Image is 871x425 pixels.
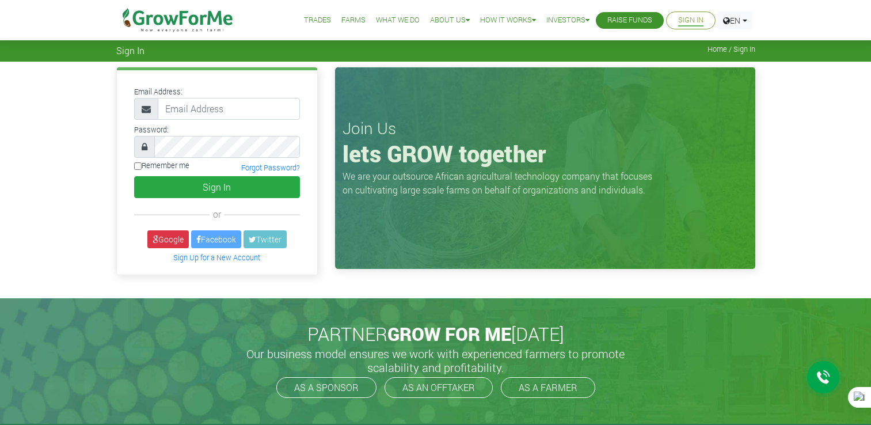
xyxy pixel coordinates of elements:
[430,14,470,26] a: About Us
[147,230,189,248] a: Google
[276,377,376,398] a: AS A SPONSOR
[385,377,493,398] a: AS AN OFFTAKER
[241,163,300,172] a: Forgot Password?
[718,12,752,29] a: EN
[134,124,169,135] label: Password:
[134,86,182,97] label: Email Address:
[134,160,189,171] label: Remember me
[376,14,420,26] a: What We Do
[480,14,536,26] a: How it Works
[546,14,589,26] a: Investors
[134,162,142,170] input: Remember me
[116,45,144,56] span: Sign In
[304,14,331,26] a: Trades
[607,14,652,26] a: Raise Funds
[678,14,703,26] a: Sign In
[708,45,755,54] span: Home / Sign In
[341,14,366,26] a: Farms
[387,321,511,346] span: GROW FOR ME
[343,140,748,168] h1: lets GROW together
[158,98,300,120] input: Email Address
[173,253,260,262] a: Sign Up for a New Account
[343,169,659,197] p: We are your outsource African agricultural technology company that focuses on cultivating large s...
[134,176,300,198] button: Sign In
[501,377,595,398] a: AS A FARMER
[121,323,751,345] h2: PARTNER [DATE]
[234,347,637,374] h5: Our business model ensures we work with experienced farmers to promote scalability and profitabil...
[134,207,300,221] div: or
[343,119,748,138] h3: Join Us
